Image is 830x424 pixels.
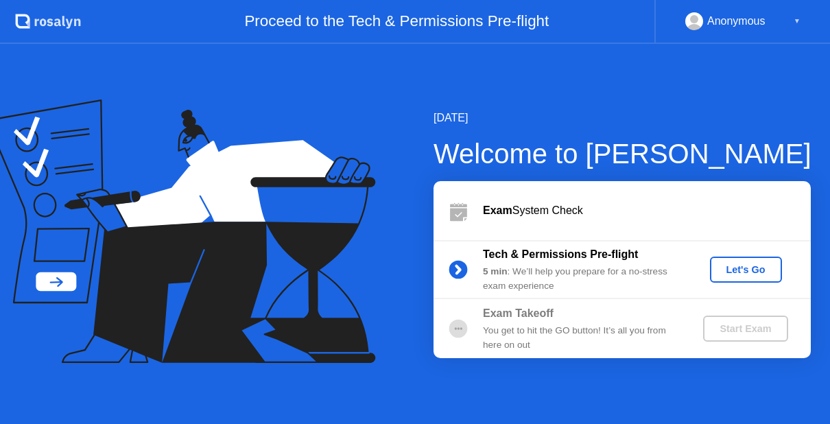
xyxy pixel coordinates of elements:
div: Let's Go [715,264,776,275]
div: : We’ll help you prepare for a no-stress exam experience [483,265,680,293]
b: Exam [483,204,512,216]
div: ▼ [794,12,801,30]
b: 5 min [483,266,508,276]
button: Let's Go [710,257,782,283]
div: Start Exam [709,323,782,334]
button: Start Exam [703,316,787,342]
div: System Check [483,202,811,219]
b: Tech & Permissions Pre-flight [483,248,638,260]
div: [DATE] [434,110,811,126]
div: Anonymous [707,12,766,30]
b: Exam Takeoff [483,307,554,319]
div: You get to hit the GO button! It’s all you from here on out [483,324,680,352]
div: Welcome to [PERSON_NAME] [434,133,811,174]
